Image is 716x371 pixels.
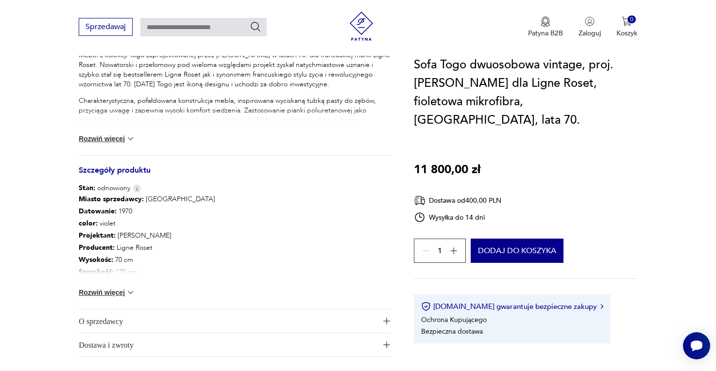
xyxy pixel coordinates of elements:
[79,255,113,264] b: Wysokośc :
[133,184,141,193] img: Info icon
[421,302,431,311] img: Ikona certyfikatu
[347,12,376,41] img: Patyna - sklep z meblami i dekoracjami vintage
[126,288,136,297] img: chevron down
[79,96,391,154] p: Charakterystyczna, pofałdowana konstrukcja mebla, inspirowana wyciskaną tubką pasty do zębów, prz...
[579,16,601,38] button: Zaloguj
[79,193,215,205] p: [GEOGRAPHIC_DATA]
[438,248,442,254] span: 1
[79,217,215,229] p: violet
[585,16,595,26] img: Ikonka użytkownika
[79,288,135,297] button: Rozwiń więcej
[79,18,133,36] button: Sprzedawaj
[421,302,603,311] button: [DOMAIN_NAME] gwarantuje bezpieczne zakupy
[383,318,390,324] img: Ikona plusa
[79,24,133,31] a: Sprzedawaj
[616,16,637,38] button: 0Koszyk
[79,309,377,333] span: O sprzedawcy
[616,29,637,38] p: Koszyk
[528,16,563,38] button: Patyna B2B
[414,211,502,223] div: Wysyłka do 14 dni
[414,194,502,207] div: Dostawa od 400,00 PLN
[579,29,601,38] p: Zaloguj
[421,315,487,324] li: Ochrona Kupującego
[79,229,215,242] p: [PERSON_NAME]
[79,242,215,254] p: Ligne Roset
[414,56,637,129] h1: Sofa Togo dwuosobowa vintage, proj. [PERSON_NAME] dla Ligne Roset, fioletowa mikrofibra, [GEOGRAP...
[126,134,136,144] img: chevron down
[79,333,377,356] span: Dostawa i zwroty
[79,167,391,183] h3: Szczegóły produktu
[414,194,426,207] img: Ikona dostawy
[600,304,603,309] img: Ikona strzałki w prawo
[79,194,144,204] b: Miasto sprzedawcy :
[250,21,261,32] button: Szukaj
[79,254,215,266] p: 70 cm
[79,207,117,216] b: Datowanie :
[79,183,130,193] span: odnowiony
[79,50,391,89] p: Mebel z kolekcji Togo zaprojektowanej przez [PERSON_NAME] w latach 70. dla francuskiej marki Lign...
[528,16,563,38] a: Ikona medaluPatyna B2B
[628,16,636,24] div: 0
[528,29,563,38] p: Patyna B2B
[79,219,98,228] b: color :
[79,309,391,333] button: Ikona plusaO sprzedawcy
[414,161,480,179] p: 11 800,00 zł
[79,333,391,356] button: Ikona plusaDostawa i zwroty
[383,341,390,348] img: Ikona plusa
[79,134,135,144] button: Rozwiń więcej
[421,327,483,336] li: Bezpieczna dostawa
[541,16,550,27] img: Ikona medalu
[471,239,563,263] button: Dodaj do koszyka
[79,267,114,276] b: Szerokość :
[79,266,215,278] p: 130 cm
[79,205,215,217] p: 1970
[683,332,710,359] iframe: Smartsupp widget button
[79,183,95,193] b: Stan:
[622,16,631,26] img: Ikona koszyka
[79,231,116,240] b: Projektant :
[79,243,115,252] b: Producent :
